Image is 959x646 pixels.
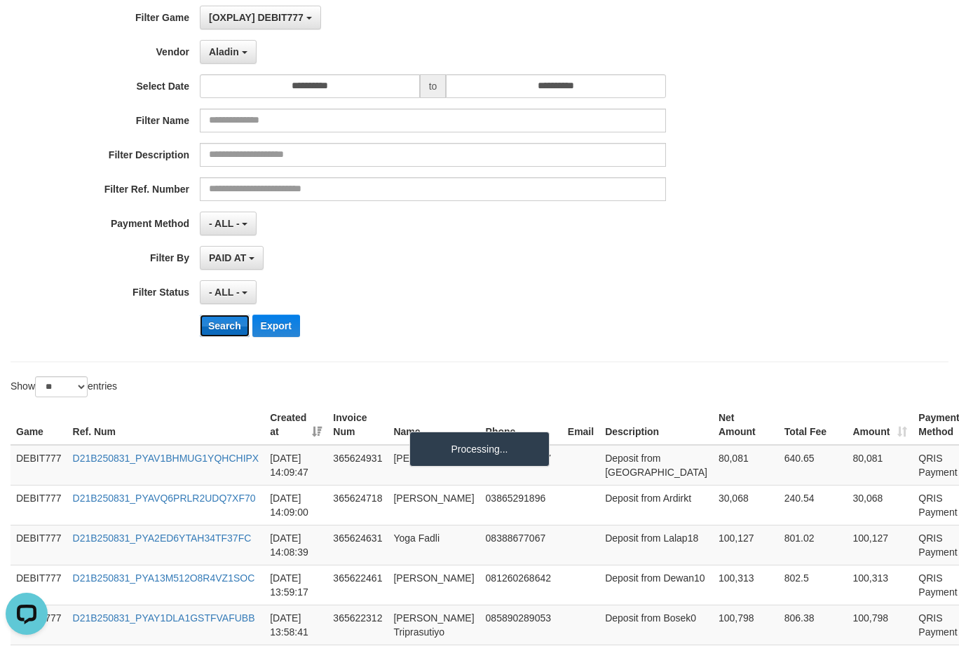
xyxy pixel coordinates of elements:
[847,405,913,445] th: Amount: activate to sort column ascending
[209,218,240,229] span: - ALL -
[200,246,264,270] button: PAID AT
[327,565,388,605] td: 365622461
[73,612,255,624] a: D21B250831_PYAY1DLA1GSTFVAFUBB
[264,405,327,445] th: Created at: activate to sort column ascending
[67,405,265,445] th: Ref. Num
[73,493,256,504] a: D21B250831_PYAVQ6PRLR2UDQ7XF70
[327,525,388,565] td: 365624631
[73,532,252,544] a: D21B250831_PYA2ED6YTAH34TF37FC
[73,572,255,584] a: D21B250831_PYA13M512O8R4VZ1SOC
[200,280,257,304] button: - ALL -
[388,525,480,565] td: Yoga Fadli
[779,445,848,486] td: 640.65
[599,405,713,445] th: Description
[209,252,246,263] span: PAID AT
[11,445,67,486] td: DEBIT777
[480,605,562,645] td: 085890289053
[599,485,713,525] td: Deposit from Ardirkt
[209,287,240,298] span: - ALL -
[779,485,848,525] td: 240.54
[599,565,713,605] td: Deposit from Dewan10
[264,445,327,486] td: [DATE] 14:09:47
[35,376,88,397] select: Showentries
[713,565,779,605] td: 100,313
[327,485,388,525] td: 365624718
[327,445,388,486] td: 365624931
[847,565,913,605] td: 100,313
[480,405,562,445] th: Phone
[11,405,67,445] th: Game
[480,485,562,525] td: 03865291896
[388,485,480,525] td: [PERSON_NAME]
[6,6,48,48] button: Open LiveChat chat widget
[847,445,913,486] td: 80,081
[713,445,779,486] td: 80,081
[388,405,480,445] th: Name
[599,445,713,486] td: Deposit from [GEOGRAPHIC_DATA]
[209,46,239,57] span: Aladin
[599,605,713,645] td: Deposit from Bosek0
[713,405,779,445] th: Net Amount
[327,605,388,645] td: 365622312
[779,605,848,645] td: 806.38
[847,525,913,565] td: 100,127
[713,525,779,565] td: 100,127
[264,525,327,565] td: [DATE] 14:08:39
[264,565,327,605] td: [DATE] 13:59:17
[779,405,848,445] th: Total Fee
[11,376,117,397] label: Show entries
[11,525,67,565] td: DEBIT777
[713,485,779,525] td: 30,068
[420,74,447,98] span: to
[388,605,480,645] td: [PERSON_NAME] Triprasutiyo
[11,485,67,525] td: DEBIT777
[388,565,480,605] td: [PERSON_NAME]
[209,12,304,23] span: [OXPLAY] DEBIT777
[200,6,321,29] button: [OXPLAY] DEBIT777
[327,405,388,445] th: Invoice Num
[599,525,713,565] td: Deposit from Lalap18
[200,212,257,235] button: - ALL -
[713,605,779,645] td: 100,798
[562,405,599,445] th: Email
[200,40,257,64] button: Aladin
[388,445,480,486] td: [PERSON_NAME]
[847,605,913,645] td: 100,798
[847,485,913,525] td: 30,068
[480,525,562,565] td: 08388677067
[779,525,848,565] td: 801.02
[252,315,300,337] button: Export
[779,565,848,605] td: 802.5
[200,315,250,337] button: Search
[264,485,327,525] td: [DATE] 14:09:00
[480,565,562,605] td: 081260268642
[264,605,327,645] td: [DATE] 13:58:41
[73,453,259,464] a: D21B250831_PYAV1BHMUG1YQHCHIPX
[11,565,67,605] td: DEBIT777
[409,432,550,467] div: Processing...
